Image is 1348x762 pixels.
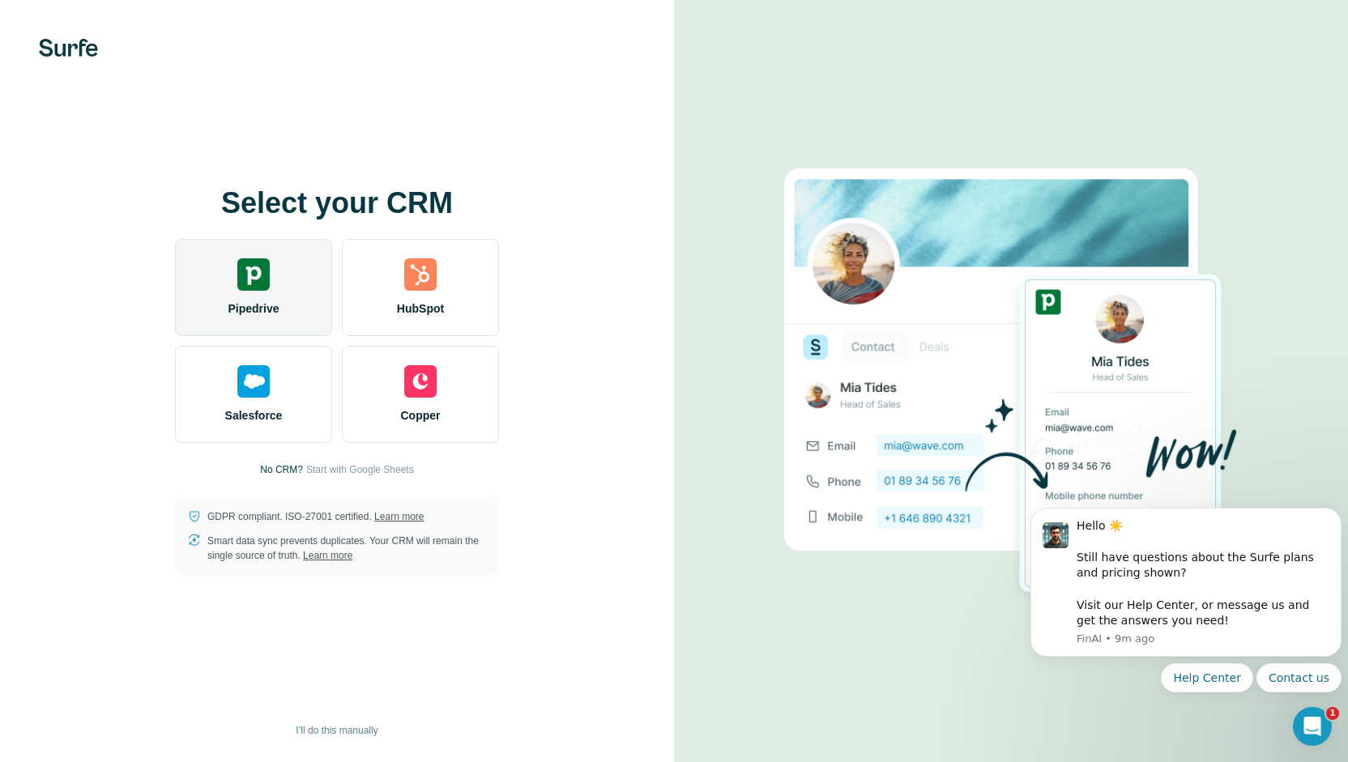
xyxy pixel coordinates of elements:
[1024,494,1348,702] iframe: Intercom notifications message
[404,365,437,398] img: copper's logo
[39,39,98,57] img: Surfe's logo
[237,258,270,291] img: pipedrive's logo
[207,534,486,563] p: Smart data sync prevents duplicates. Your CRM will remain the single source of truth.
[228,300,279,317] span: Pipedrive
[237,365,270,398] img: salesforce's logo
[306,462,414,477] button: Start with Google Sheets
[207,509,424,524] p: GDPR compliant. ISO-27001 certified.
[404,258,437,291] img: hubspot's logo
[260,462,303,477] p: No CRM?
[397,300,444,317] span: HubSpot
[784,141,1238,622] img: PIPEDRIVE image
[225,407,283,424] span: Salesforce
[303,550,352,561] a: Learn more
[374,511,424,522] a: Learn more
[1293,707,1332,746] iframe: Intercom live chat
[175,187,499,219] h1: Select your CRM
[1326,707,1339,720] span: 1
[296,723,378,738] span: I’ll do this manually
[401,407,441,424] span: Copper
[284,718,389,743] button: I’ll do this manually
